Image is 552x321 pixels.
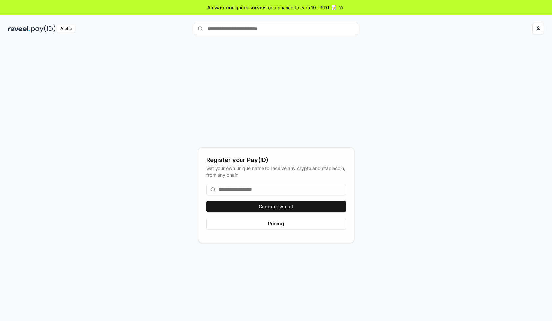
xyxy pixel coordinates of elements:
[266,4,337,11] span: for a chance to earn 10 USDT 📝
[207,4,265,11] span: Answer our quick survey
[206,201,346,212] button: Connect wallet
[57,25,75,33] div: Alpha
[8,25,30,33] img: reveel_dark
[206,165,346,178] div: Get your own unique name to receive any crypto and stablecoin, from any chain
[206,218,346,230] button: Pricing
[31,25,56,33] img: pay_id
[206,155,346,165] div: Register your Pay(ID)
